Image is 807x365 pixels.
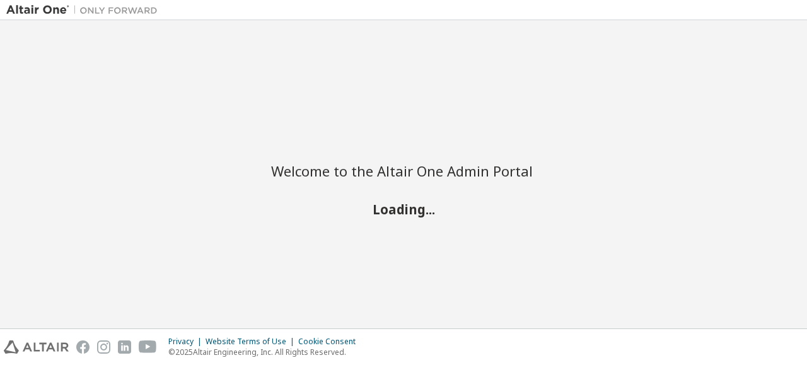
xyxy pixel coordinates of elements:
img: instagram.svg [97,340,110,354]
h2: Loading... [271,200,536,217]
img: youtube.svg [139,340,157,354]
h2: Welcome to the Altair One Admin Portal [271,162,536,180]
p: © 2025 Altair Engineering, Inc. All Rights Reserved. [168,347,363,357]
img: Altair One [6,4,164,16]
div: Privacy [168,337,206,347]
img: facebook.svg [76,340,90,354]
img: altair_logo.svg [4,340,69,354]
div: Cookie Consent [298,337,363,347]
img: linkedin.svg [118,340,131,354]
div: Website Terms of Use [206,337,298,347]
